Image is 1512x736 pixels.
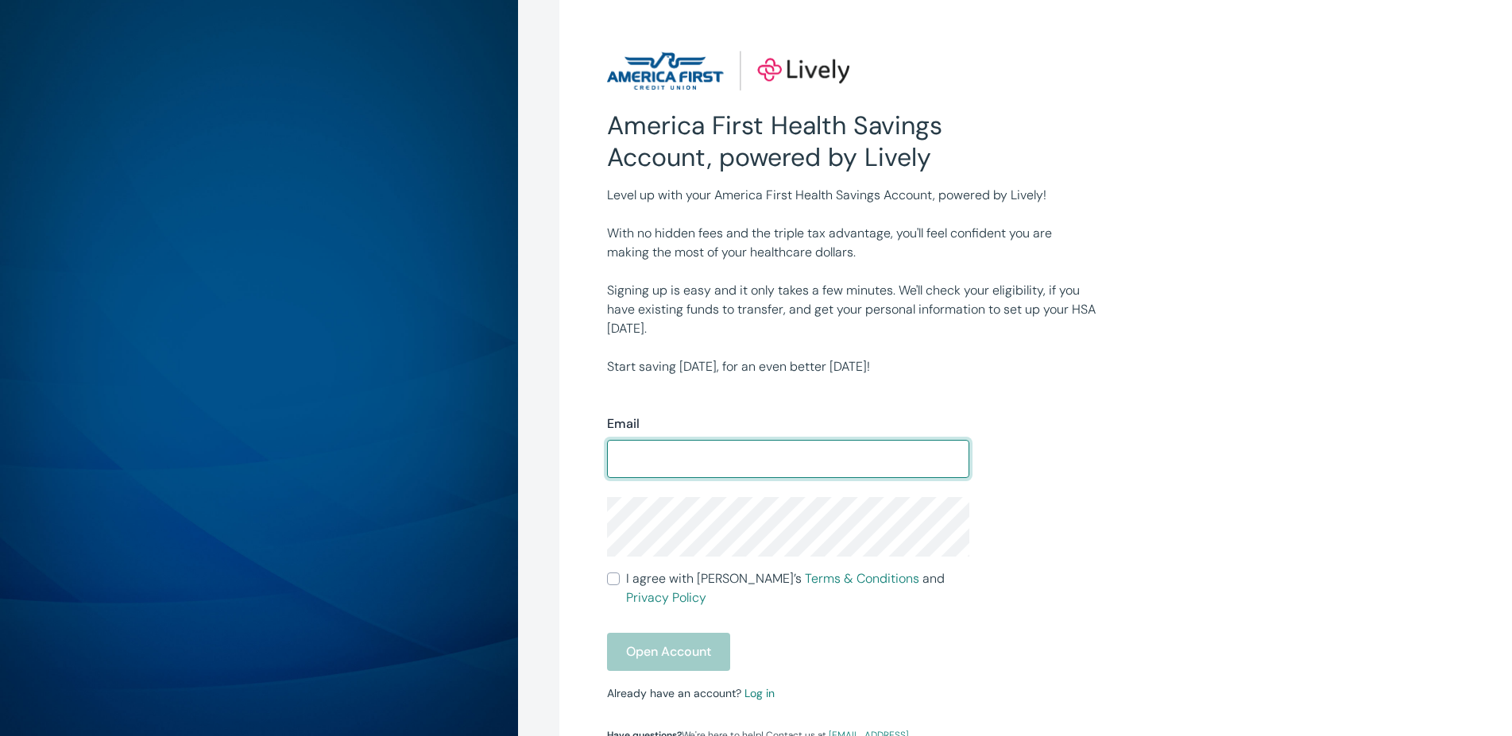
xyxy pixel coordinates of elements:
a: Log in [744,686,775,700]
p: With no hidden fees and the triple tax advantage, you'll feel confident you are making the most o... [607,224,1096,262]
img: Lively [607,51,849,91]
a: Terms & Conditions [805,570,919,587]
p: Start saving [DATE], for an even better [DATE]! [607,357,1096,376]
h2: America First Health Savings Account, powered by Lively [607,110,969,173]
small: Already have an account? [607,686,775,700]
a: Privacy Policy [626,589,706,606]
label: Email [607,414,640,434]
p: Level up with your America First Health Savings Account, powered by Lively! [607,186,1096,205]
span: I agree with [PERSON_NAME]’s and [626,569,969,607]
p: Signing up is easy and it only takes a few minutes. We'll check your eligibility, if you have exi... [607,281,1096,338]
